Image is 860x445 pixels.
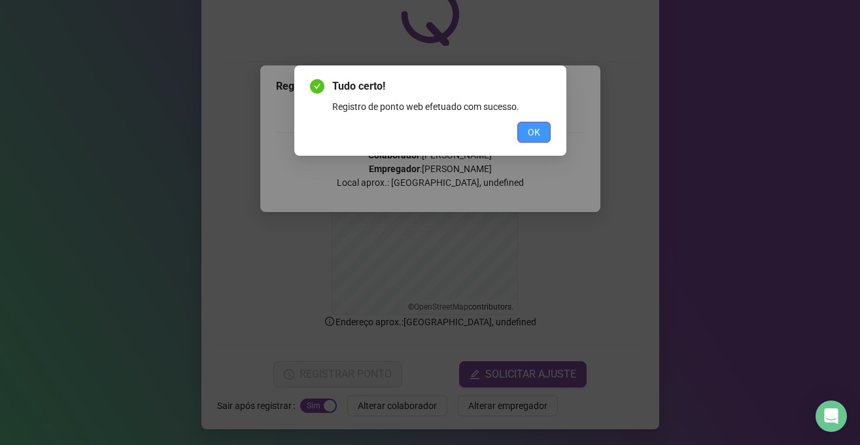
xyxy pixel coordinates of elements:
span: Tudo certo! [332,79,551,94]
span: OK [528,125,540,139]
div: Open Intercom Messenger [816,400,847,432]
span: check-circle [310,79,324,94]
button: OK [517,122,551,143]
div: Registro de ponto web efetuado com sucesso. [332,99,551,114]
